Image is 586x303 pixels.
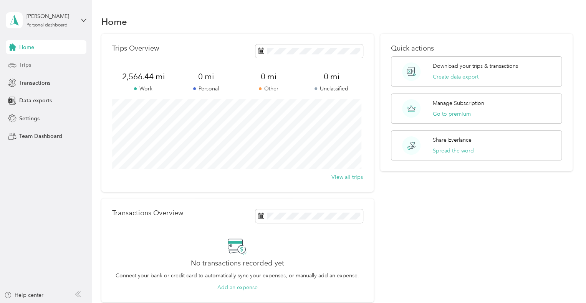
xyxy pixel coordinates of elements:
[101,18,127,26] h1: Home
[391,44,562,52] p: Quick actions
[116,272,359,280] p: Connect your bank or credit card to automatically sync your expenses, or manually add an expense.
[433,99,484,107] p: Manage Subscription
[175,85,237,93] p: Personal
[217,283,258,292] button: Add an expense
[237,85,300,93] p: Other
[331,173,363,181] button: View all trips
[26,23,68,28] div: Personal dashboard
[19,97,52,105] span: Data exports
[112,209,183,217] p: Transactions Overview
[433,136,472,144] p: Share Everlance
[433,73,478,81] button: Create data export
[4,291,43,299] button: Help center
[300,85,363,93] p: Unclassified
[543,260,586,303] iframe: Everlance-gr Chat Button Frame
[433,110,471,118] button: Go to premium
[26,12,74,20] div: [PERSON_NAME]
[19,132,62,140] span: Team Dashboard
[191,259,284,267] h2: No transactions recorded yet
[112,71,175,82] span: 2,566.44 mi
[433,62,518,70] p: Download your trips & transactions
[112,44,159,52] p: Trips Overview
[300,71,363,82] span: 0 mi
[433,147,474,155] button: Spread the word
[19,43,34,51] span: Home
[19,61,31,69] span: Trips
[237,71,300,82] span: 0 mi
[112,85,175,93] p: Work
[19,115,40,123] span: Settings
[19,79,50,87] span: Transactions
[175,71,237,82] span: 0 mi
